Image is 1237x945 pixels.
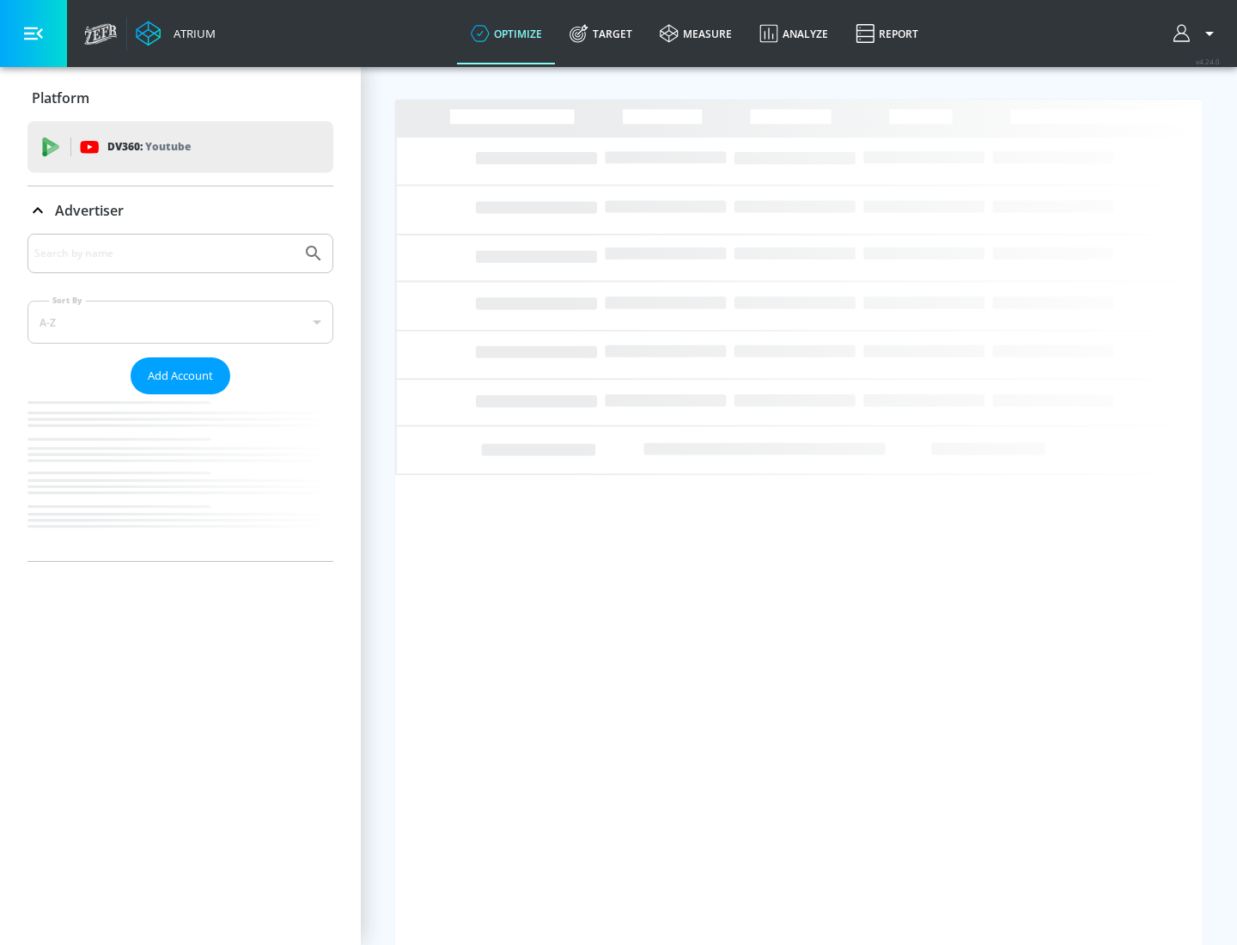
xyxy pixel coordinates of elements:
[27,301,333,344] div: A-Z
[27,234,333,561] div: Advertiser
[746,3,842,64] a: Analyze
[131,357,230,394] button: Add Account
[145,137,191,155] p: Youtube
[32,88,89,107] p: Platform
[457,3,556,64] a: optimize
[136,21,216,46] a: Atrium
[556,3,646,64] a: Target
[646,3,746,64] a: measure
[1196,57,1220,66] span: v 4.24.0
[49,295,86,306] label: Sort By
[842,3,932,64] a: Report
[148,366,213,386] span: Add Account
[27,74,333,122] div: Platform
[27,186,333,235] div: Advertiser
[34,242,295,265] input: Search by name
[55,201,124,220] p: Advertiser
[107,137,191,156] p: DV360:
[167,26,216,41] div: Atrium
[27,121,333,173] div: DV360: Youtube
[27,394,333,561] nav: list of Advertiser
